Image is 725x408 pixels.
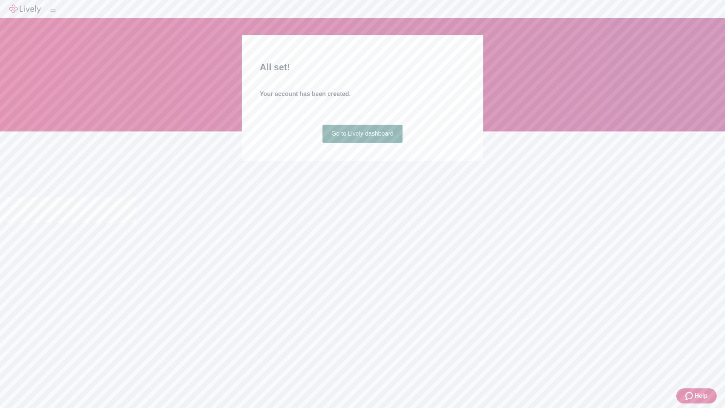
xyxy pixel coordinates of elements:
[676,388,717,403] button: Zendesk support iconHelp
[260,90,465,99] h4: Your account has been created.
[50,9,56,12] button: Log out
[685,391,694,400] svg: Zendesk support icon
[322,125,403,143] a: Go to Lively dashboard
[694,391,708,400] span: Help
[260,60,465,74] h2: All set!
[9,5,41,14] img: Lively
